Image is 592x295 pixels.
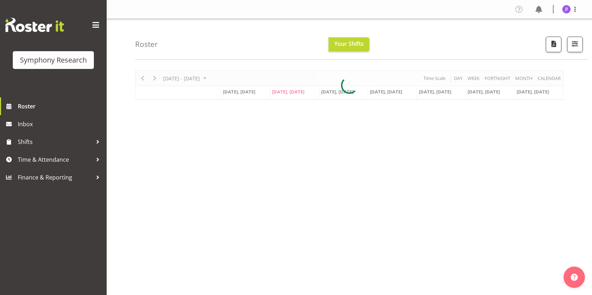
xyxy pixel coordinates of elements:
div: Symphony Research [20,55,87,65]
span: Inbox [18,119,103,129]
img: Rosterit website logo [5,18,64,32]
h4: Roster [135,40,158,48]
button: Filter Shifts [567,37,583,52]
button: Your Shifts [329,37,369,52]
img: jonathan-isidoro5583.jpg [562,5,571,14]
img: help-xxl-2.png [571,274,578,281]
span: Roster [18,101,103,112]
span: Your Shifts [334,40,364,48]
span: Finance & Reporting [18,172,92,183]
button: Download a PDF of the roster according to the set date range. [546,37,561,52]
span: Time & Attendance [18,154,92,165]
span: Shifts [18,136,92,147]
